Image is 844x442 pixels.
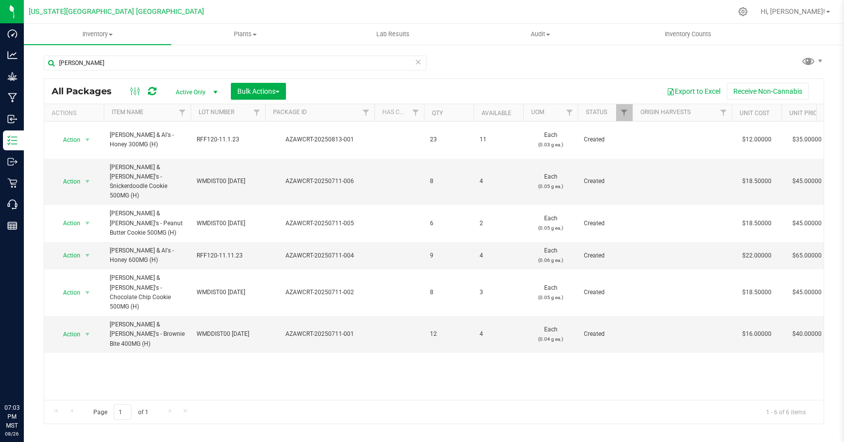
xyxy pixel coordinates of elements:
div: AZAWCRT-20250711-001 [264,329,376,339]
span: [US_STATE][GEOGRAPHIC_DATA] [GEOGRAPHIC_DATA] [29,7,204,16]
span: [PERSON_NAME] & Al's - Honey 300MG (H) [110,130,185,149]
a: Lab Results [319,24,467,45]
span: [PERSON_NAME] & [PERSON_NAME]'s - Chocolate Chip Cookie 500MG (H) [110,273,185,312]
span: $45.00000 [787,216,827,231]
span: Plants [172,30,318,39]
span: 8 [430,177,468,186]
span: Each [529,172,572,191]
span: select [81,249,94,262]
a: Filter [249,104,265,121]
span: 9 [430,251,468,260]
span: Audit [467,30,614,39]
span: WMDIST00 [DATE] [197,219,259,228]
span: RFF120-11.1.23 [197,135,259,144]
span: Action [54,175,81,189]
input: 1 [114,404,132,420]
span: [PERSON_NAME] & [PERSON_NAME]'s - Brownie Bite 400MG (H) [110,320,185,349]
span: Created [584,288,627,297]
div: AZAWCRT-20250711-005 [264,219,376,228]
span: Each [529,246,572,265]
span: Action [54,286,81,300]
span: WMDDIST00 [DATE] [197,329,259,339]
inline-svg: Grow [7,71,17,81]
p: (0.05 g ea.) [529,223,572,233]
span: Action [54,327,81,341]
span: $65.00000 [787,249,827,263]
a: Available [482,110,511,117]
a: Filter [408,104,424,121]
span: 4 [480,329,517,339]
td: $18.50000 [732,159,781,205]
span: $35.00000 [787,132,827,147]
inline-svg: Call Center [7,199,17,209]
inline-svg: Analytics [7,50,17,60]
span: select [81,286,94,300]
span: WMDIST00 [DATE] [197,288,259,297]
span: Created [584,251,627,260]
p: (0.06 g ea.) [529,255,572,265]
span: 6 [430,219,468,228]
td: $22.00000 [732,242,781,269]
span: Action [54,133,81,147]
a: Filter [358,104,374,121]
span: 12 [430,329,468,339]
span: Created [584,219,627,228]
a: Unit Price [789,110,821,117]
inline-svg: Inventory [7,135,17,145]
span: 2 [480,219,517,228]
inline-svg: Inbound [7,114,17,124]
inline-svg: Dashboard [7,29,17,39]
input: Search Package ID, Item Name, SKU, Lot or Part Number... [44,56,426,70]
div: AZAWCRT-20250711-006 [264,177,376,186]
a: Filter [715,104,732,121]
span: [PERSON_NAME] & [PERSON_NAME]'s - Snickerdoodle Cookie 500MG (H) [110,163,185,201]
span: select [81,133,94,147]
span: Page of 1 [85,404,156,420]
a: Qty [432,110,443,117]
div: AZAWCRT-20250711-004 [264,251,376,260]
span: RFF120-11.11.23 [197,251,259,260]
a: Lot Number [199,109,234,116]
a: Origin Harvests [640,109,691,116]
span: 1 - 6 of 6 items [758,404,814,419]
a: Filter [616,104,633,121]
inline-svg: Retail [7,178,17,188]
td: $18.50000 [732,205,781,242]
a: Inventory Counts [614,24,762,45]
span: select [81,175,94,189]
p: 08/26 [4,430,19,438]
inline-svg: Reports [7,221,17,231]
span: 23 [430,135,468,144]
span: select [81,327,94,341]
p: (0.05 g ea.) [529,182,572,191]
span: [PERSON_NAME] & [PERSON_NAME]'s - Peanut Butter Cookie 500MG (H) [110,209,185,238]
span: Inventory [24,30,171,39]
a: Status [586,109,607,116]
iframe: Resource center [10,363,40,392]
a: Inventory [24,24,171,45]
span: $40.00000 [787,327,827,341]
div: AZAWCRT-20250813-001 [264,135,376,144]
inline-svg: Manufacturing [7,93,17,103]
span: Clear [415,56,422,68]
div: Actions [52,110,100,117]
a: Unit Cost [740,110,770,117]
inline-svg: Outbound [7,157,17,167]
a: Plants [171,24,319,45]
button: Export to Excel [660,83,727,100]
span: $45.00000 [787,174,827,189]
span: 3 [480,288,517,297]
span: 8 [430,288,468,297]
span: Each [529,214,572,233]
span: [PERSON_NAME] & Al's - Honey 600MG (H) [110,246,185,265]
p: (0.05 g ea.) [529,293,572,302]
span: 4 [480,177,517,186]
a: Audit [467,24,614,45]
span: $45.00000 [787,285,827,300]
span: All Packages [52,86,122,97]
td: $12.00000 [732,122,781,159]
button: Receive Non-Cannabis [727,83,809,100]
p: (0.03 g ea.) [529,140,572,149]
span: Hi, [PERSON_NAME]! [761,7,825,15]
th: Has COA [374,104,424,122]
